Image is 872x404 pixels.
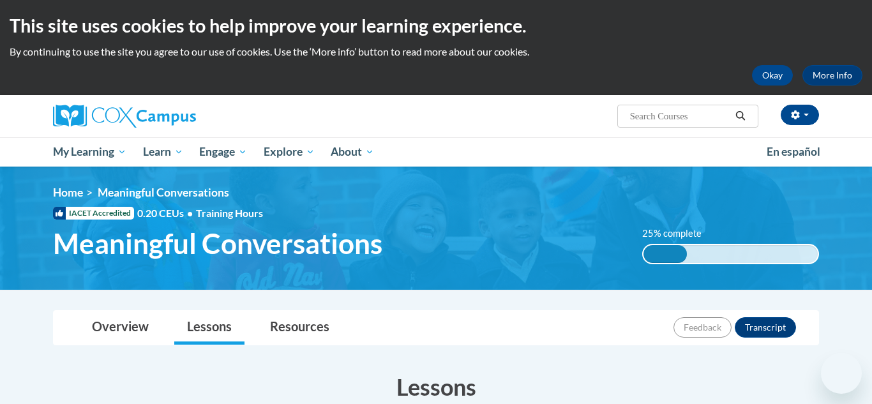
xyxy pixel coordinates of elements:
a: Learn [135,137,192,167]
span: My Learning [53,144,126,160]
h3: Lessons [53,371,819,403]
img: Cox Campus [53,105,196,128]
span: En español [767,145,820,158]
span: About [331,144,374,160]
a: Overview [79,311,162,345]
span: 0.20 CEUs [137,206,196,220]
a: Home [53,186,83,199]
span: Learn [143,144,183,160]
a: Lessons [174,311,244,345]
div: 25% complete [643,245,687,263]
span: Meaningful Conversations [53,227,382,260]
button: Account Settings [781,105,819,125]
button: Feedback [673,317,732,338]
a: Cox Campus [53,105,296,128]
a: My Learning [45,137,135,167]
h2: This site uses cookies to help improve your learning experience. [10,13,862,38]
a: About [323,137,383,167]
span: IACET Accredited [53,207,134,220]
a: Resources [257,311,342,345]
a: Explore [255,137,323,167]
span: Meaningful Conversations [98,186,229,199]
span: • [187,207,193,219]
input: Search Courses [629,108,731,124]
p: By continuing to use the site you agree to our use of cookies. Use the ‘More info’ button to read... [10,45,862,59]
span: Engage [199,144,247,160]
button: Transcript [735,317,796,338]
button: Okay [752,65,793,86]
label: 25% complete [642,227,716,241]
a: More Info [802,65,862,86]
div: Main menu [34,137,838,167]
span: Explore [264,144,315,160]
a: Engage [191,137,255,167]
a: En español [758,138,829,165]
iframe: Button to launch messaging window [821,353,862,394]
button: Search [731,108,750,124]
span: Training Hours [196,207,263,219]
